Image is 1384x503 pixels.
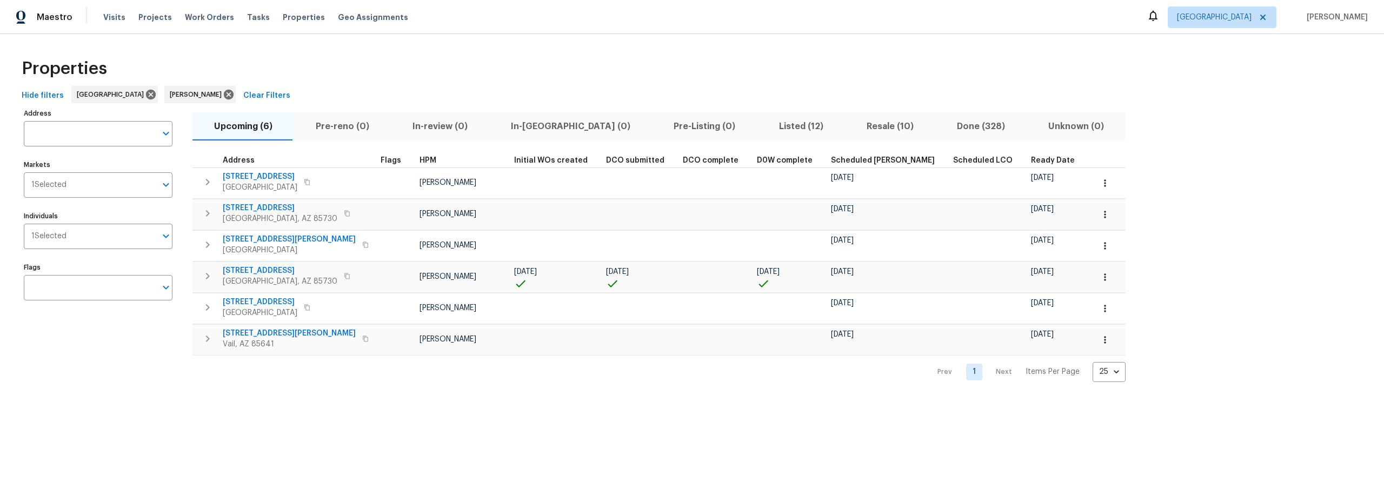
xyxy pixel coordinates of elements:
[247,14,270,21] span: Tasks
[223,265,337,276] span: [STREET_ADDRESS]
[223,171,297,182] span: [STREET_ADDRESS]
[158,126,174,141] button: Open
[658,119,750,134] span: Pre-Listing (0)
[243,89,290,103] span: Clear Filters
[851,119,929,134] span: Resale (10)
[223,203,337,213] span: [STREET_ADDRESS]
[1031,174,1054,182] span: [DATE]
[420,304,476,312] span: [PERSON_NAME]
[185,12,234,23] span: Work Orders
[514,157,588,164] span: Initial WOs created
[1026,366,1080,377] p: Items Per Page
[764,119,839,134] span: Listed (12)
[223,245,356,256] span: [GEOGRAPHIC_DATA]
[420,157,436,164] span: HPM
[831,205,854,213] span: [DATE]
[831,174,854,182] span: [DATE]
[103,12,125,23] span: Visits
[223,297,297,307] span: [STREET_ADDRESS]
[71,86,158,103] div: [GEOGRAPHIC_DATA]
[199,119,288,134] span: Upcoming (6)
[1031,157,1075,164] span: Ready Date
[223,234,356,245] span: [STREET_ADDRESS][PERSON_NAME]
[77,89,148,100] span: [GEOGRAPHIC_DATA]
[757,157,813,164] span: D0W complete
[420,336,476,343] span: [PERSON_NAME]
[164,86,236,103] div: [PERSON_NAME]
[24,162,172,168] label: Markets
[223,328,356,339] span: [STREET_ADDRESS][PERSON_NAME]
[1031,331,1054,338] span: [DATE]
[158,177,174,192] button: Open
[338,12,408,23] span: Geo Assignments
[1093,358,1126,386] div: 25
[17,86,68,106] button: Hide filters
[927,362,1126,382] nav: Pagination Navigation
[953,157,1013,164] span: Scheduled LCO
[223,182,297,193] span: [GEOGRAPHIC_DATA]
[966,364,982,380] a: Goto page 1
[138,12,172,23] span: Projects
[31,232,66,241] span: 1 Selected
[831,237,854,244] span: [DATE]
[757,268,780,276] span: [DATE]
[223,213,337,224] span: [GEOGRAPHIC_DATA], AZ 85730
[381,157,401,164] span: Flags
[223,307,297,318] span: [GEOGRAPHIC_DATA]
[831,299,854,307] span: [DATE]
[1031,205,1054,213] span: [DATE]
[24,213,172,219] label: Individuals
[24,264,172,271] label: Flags
[223,339,356,350] span: Vail, AZ 85641
[22,89,64,103] span: Hide filters
[283,12,325,23] span: Properties
[170,89,226,100] span: [PERSON_NAME]
[397,119,483,134] span: In-review (0)
[683,157,738,164] span: DCO complete
[22,63,107,74] span: Properties
[606,157,664,164] span: DCO submitted
[942,119,1020,134] span: Done (328)
[239,86,295,106] button: Clear Filters
[223,276,337,287] span: [GEOGRAPHIC_DATA], AZ 85730
[831,157,935,164] span: Scheduled [PERSON_NAME]
[301,119,384,134] span: Pre-reno (0)
[831,268,854,276] span: [DATE]
[1031,237,1054,244] span: [DATE]
[420,273,476,280] span: [PERSON_NAME]
[1033,119,1119,134] span: Unknown (0)
[420,242,476,249] span: [PERSON_NAME]
[1302,12,1368,23] span: [PERSON_NAME]
[158,229,174,244] button: Open
[37,12,72,23] span: Maestro
[496,119,646,134] span: In-[GEOGRAPHIC_DATA] (0)
[158,280,174,295] button: Open
[420,179,476,186] span: [PERSON_NAME]
[1177,12,1252,23] span: [GEOGRAPHIC_DATA]
[514,268,537,276] span: [DATE]
[606,268,629,276] span: [DATE]
[420,210,476,218] span: [PERSON_NAME]
[831,331,854,338] span: [DATE]
[223,157,255,164] span: Address
[1031,268,1054,276] span: [DATE]
[31,180,66,190] span: 1 Selected
[24,110,172,117] label: Address
[1031,299,1054,307] span: [DATE]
